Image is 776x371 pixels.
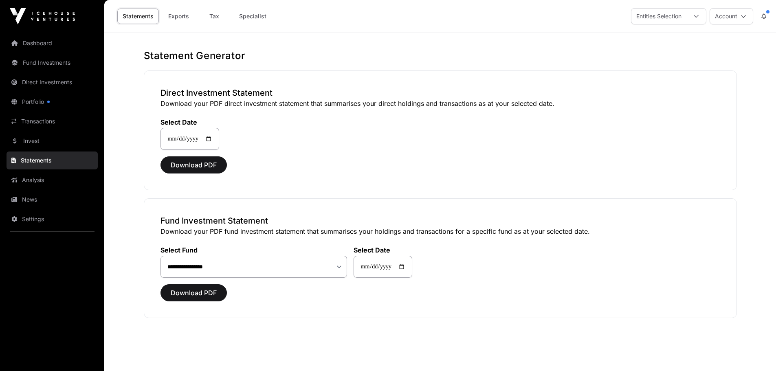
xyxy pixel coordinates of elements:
a: Portfolio [7,93,98,111]
img: Icehouse Ventures Logo [10,8,75,24]
a: Analysis [7,171,98,189]
a: Download PDF [160,292,227,301]
button: Account [710,8,753,24]
button: Download PDF [160,156,227,173]
div: Entities Selection [631,9,686,24]
a: Specialist [234,9,272,24]
a: Dashboard [7,34,98,52]
a: Settings [7,210,98,228]
iframe: Chat Widget [735,332,776,371]
a: Statements [117,9,159,24]
a: Direct Investments [7,73,98,91]
a: Fund Investments [7,54,98,72]
a: Tax [198,9,231,24]
a: Transactions [7,112,98,130]
a: Statements [7,151,98,169]
a: Exports [162,9,195,24]
a: Download PDF [160,165,227,173]
a: News [7,191,98,209]
span: Download PDF [171,288,217,298]
p: Download your PDF fund investment statement that summarises your holdings and transactions for a ... [160,226,720,236]
h1: Statement Generator [144,49,737,62]
h3: Fund Investment Statement [160,215,720,226]
h3: Direct Investment Statement [160,87,720,99]
a: Invest [7,132,98,150]
label: Select Fund [160,246,347,254]
span: Download PDF [171,160,217,170]
button: Download PDF [160,284,227,301]
label: Select Date [160,118,219,126]
p: Download your PDF direct investment statement that summarises your direct holdings and transactio... [160,99,720,108]
label: Select Date [354,246,412,254]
